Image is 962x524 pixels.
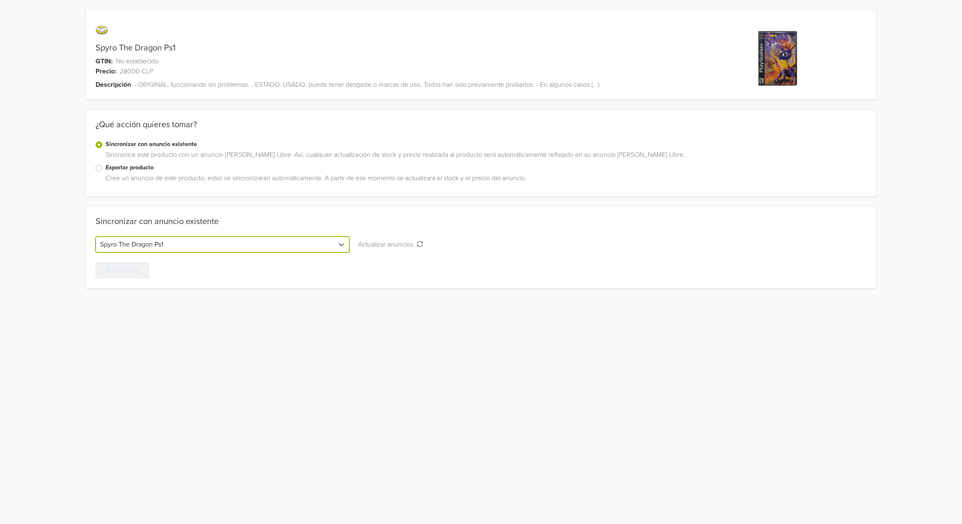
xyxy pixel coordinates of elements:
span: No establecido [116,56,159,66]
span: Actualizar anuncios [358,240,417,249]
img: product_image [746,27,809,90]
span: 28000 CLP [120,66,153,76]
div: Sincronizar con anuncio existente [96,217,219,227]
button: Actualizar anuncios [353,237,429,252]
div: ¿Qué acción quieres tomar? [86,120,877,140]
span: Descripción [96,80,131,90]
span: GTIN: [96,56,113,66]
div: Sincronice este producto con un anuncio [PERSON_NAME] Libre. Así, cualquier actualización de stoc... [102,150,867,163]
label: Sincronizar con anuncio existente [106,140,867,149]
label: Exportar producto [106,163,867,172]
span: Precio: [96,66,116,76]
div: Cree un anuncio de este producto, estos se sincronizarán automáticamente. A partir de ese momento... [102,173,867,186]
span: - ORIGINAL, funcionando sin problemas. - ESTADO: USADO, puede tener desgaste o marcas de uso. Tod... [134,80,600,90]
a: Spyro The Dragon Ps1 [96,43,176,53]
button: Sincronizar [96,262,149,278]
